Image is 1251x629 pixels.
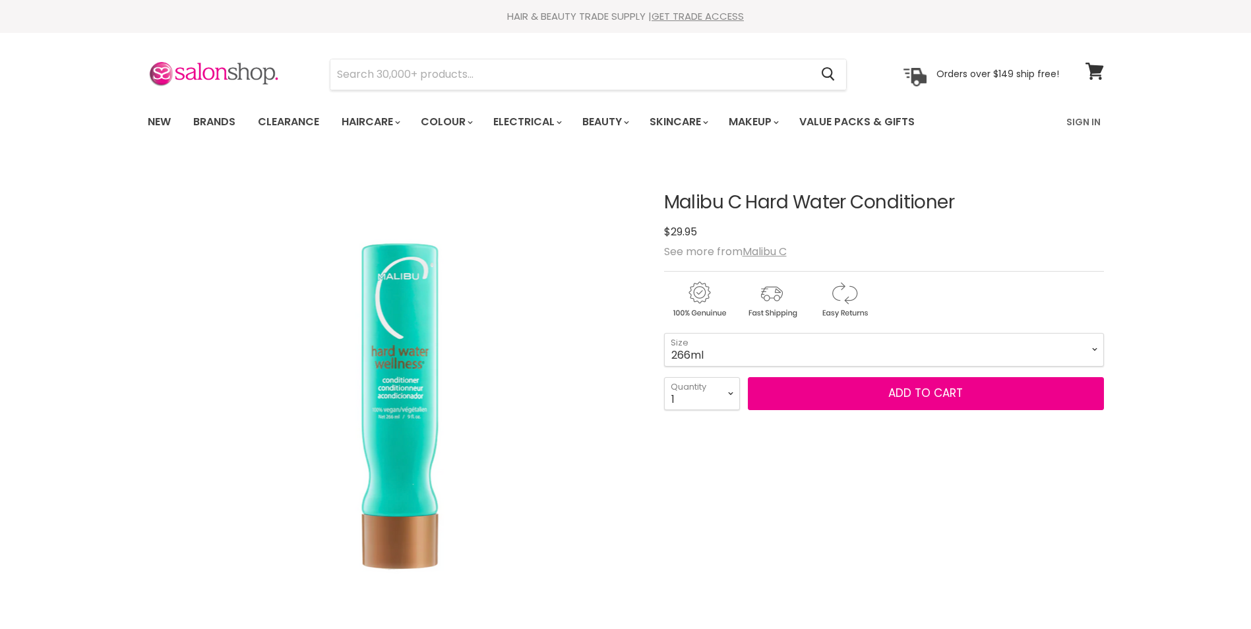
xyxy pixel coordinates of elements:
[640,108,716,136] a: Skincare
[1058,108,1109,136] a: Sign In
[664,377,740,410] select: Quantity
[248,108,329,136] a: Clearance
[664,224,697,239] span: $29.95
[809,280,879,320] img: returns.gif
[183,108,245,136] a: Brands
[652,9,744,23] a: GET TRADE ACCESS
[789,108,925,136] a: Value Packs & Gifts
[737,280,807,320] img: shipping.gif
[748,377,1104,410] button: Add to cart
[743,244,787,259] a: Malibu C
[138,103,992,141] ul: Main menu
[572,108,637,136] a: Beauty
[664,244,787,259] span: See more from
[138,108,181,136] a: New
[936,68,1059,80] p: Orders over $149 ship free!
[811,59,846,90] button: Search
[888,385,963,401] span: Add to cart
[664,280,734,320] img: genuine.gif
[664,193,1104,213] h1: Malibu C Hard Water Conditioner
[330,59,811,90] input: Search
[131,10,1120,23] div: HAIR & BEAUTY TRADE SUPPLY |
[483,108,570,136] a: Electrical
[332,108,408,136] a: Haircare
[131,103,1120,141] nav: Main
[330,59,847,90] form: Product
[719,108,787,136] a: Makeup
[411,108,481,136] a: Colour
